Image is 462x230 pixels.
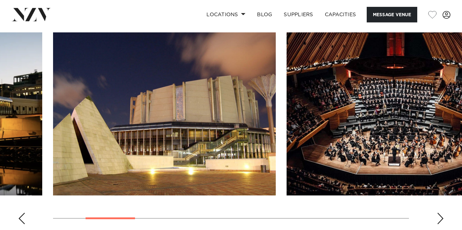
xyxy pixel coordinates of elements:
a: SUPPLIERS [278,7,319,22]
a: BLOG [251,7,278,22]
button: Message Venue [367,7,417,22]
swiper-slide: 2 / 11 [53,32,276,195]
a: Capacities [319,7,362,22]
a: Locations [201,7,251,22]
img: nzv-logo.png [12,8,51,21]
